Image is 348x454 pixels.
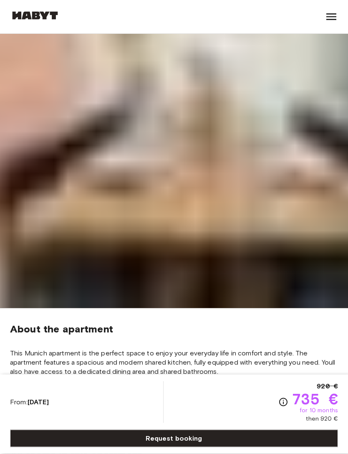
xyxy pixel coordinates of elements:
span: then 920 € [306,415,338,423]
span: This Munich apartment is the perfect space to enjoy your everyday life in comfort and style. The ... [10,349,338,376]
b: [DATE] [28,398,49,406]
a: Request booking [10,430,338,447]
span: for 10 months [300,406,338,415]
span: About the apartment [10,323,113,335]
span: 920 € [317,381,338,391]
span: From: [10,398,49,407]
img: Habyt [10,11,60,20]
span: 735 € [292,391,338,406]
svg: Check cost overview for full price breakdown. Please note that discounts apply to new joiners onl... [278,397,288,407]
